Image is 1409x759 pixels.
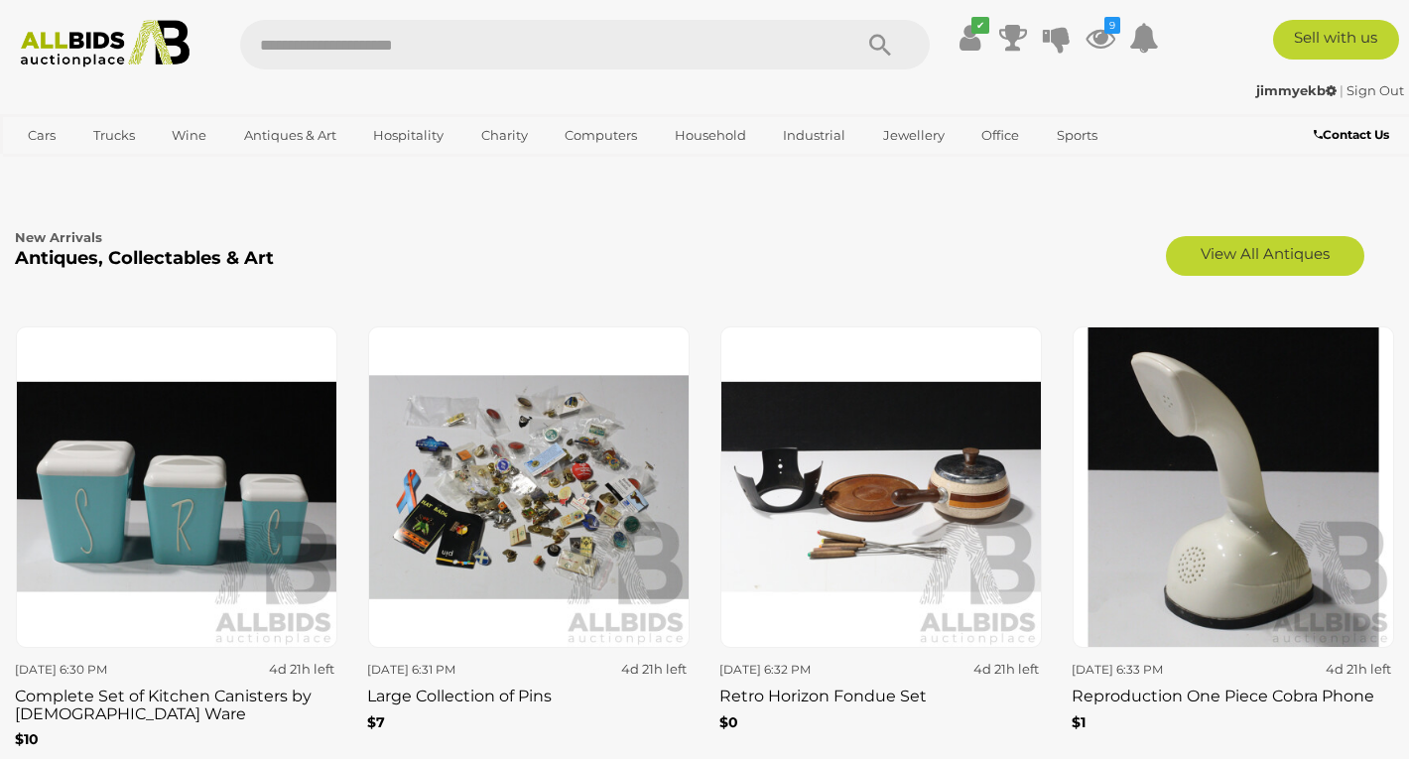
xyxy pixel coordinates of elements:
a: Jewellery [870,119,958,152]
i: 9 [1104,17,1120,34]
div: [DATE] 6:33 PM [1072,659,1226,681]
a: [GEOGRAPHIC_DATA] [15,152,182,185]
a: Industrial [770,119,858,152]
a: View All Antiques [1166,236,1364,276]
b: New Arrivals [15,229,102,245]
div: [DATE] 6:30 PM [15,659,170,681]
strong: 4d 21h left [621,661,687,677]
a: Sports [1044,119,1110,152]
b: $10 [15,730,39,748]
b: Contact Us [1314,127,1389,142]
a: ✔ [955,20,984,56]
a: Trucks [80,119,148,152]
a: Sign Out [1346,82,1404,98]
b: $0 [719,713,738,731]
img: Reproduction One Piece Cobra Phone [1073,326,1394,648]
i: ✔ [971,17,989,34]
a: Office [968,119,1032,152]
a: Contact Us [1314,124,1394,146]
h3: Complete Set of Kitchen Canisters by [DEMOGRAPHIC_DATA] Ware [15,683,337,722]
strong: 4d 21h left [269,661,334,677]
a: Hospitality [360,119,456,152]
h3: Reproduction One Piece Cobra Phone [1072,683,1394,705]
img: Allbids.com.au [11,20,199,67]
strong: 4d 21h left [973,661,1039,677]
img: Retro Horizon Fondue Set [720,326,1042,648]
a: Computers [552,119,650,152]
strong: 4d 21h left [1326,661,1391,677]
div: [DATE] 6:32 PM [719,659,874,681]
span: | [1340,82,1344,98]
h3: Retro Horizon Fondue Set [719,683,1042,705]
button: Search [831,20,930,69]
a: Household [662,119,759,152]
a: 9 [1086,20,1115,56]
a: Cars [15,119,68,152]
h3: Large Collection of Pins [367,683,690,705]
a: jimmyekb [1256,82,1340,98]
a: Antiques & Art [231,119,349,152]
div: [DATE] 6:31 PM [367,659,522,681]
a: Sell with us [1273,20,1399,60]
b: $7 [367,713,385,731]
strong: jimmyekb [1256,82,1337,98]
a: Charity [468,119,541,152]
b: Antiques, Collectables & Art [15,247,274,269]
img: Complete Set of Kitchen Canisters by Gay Ware [16,326,337,648]
img: Large Collection of Pins [368,326,690,648]
a: Wine [159,119,219,152]
b: $1 [1072,713,1086,731]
